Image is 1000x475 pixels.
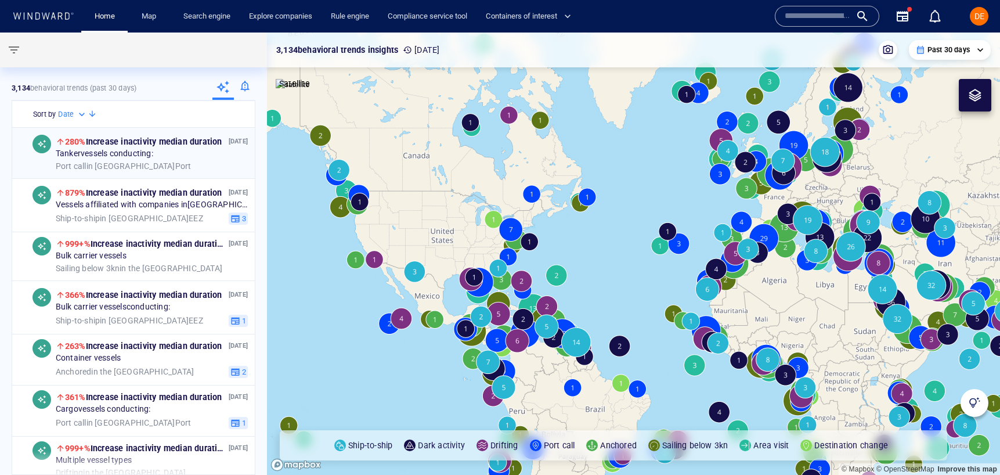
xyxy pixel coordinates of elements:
p: Drifting [490,438,518,452]
span: 3 [240,213,246,224]
iframe: Chat [951,423,991,466]
span: Cargo vessels conducting: [56,404,151,415]
a: Mapbox logo [270,458,322,472]
p: Ship-to-ship [348,438,392,452]
span: 1 [240,418,246,428]
button: Map [132,6,169,27]
span: Port call [56,418,86,427]
span: in [GEOGRAPHIC_DATA] Port [56,418,192,428]
a: Home [90,6,120,27]
a: Rule engine [326,6,374,27]
span: in [GEOGRAPHIC_DATA] EEZ [56,213,203,224]
p: [DATE] [229,340,248,351]
span: Ship-to-ship [56,213,100,222]
span: 263% [65,341,86,351]
a: OpenStreetMap [876,465,934,473]
span: Increase in activity median duration [65,137,222,146]
button: Home [86,6,123,27]
p: Anchored [600,438,637,452]
button: 3 [229,212,248,225]
p: [DATE] [403,43,439,57]
p: 3,134 behavioral trends insights [276,43,398,57]
span: 999+% [65,239,91,249]
span: in the [GEOGRAPHIC_DATA] [56,366,194,377]
span: Containers of interest [486,10,571,23]
p: [DATE] [229,238,248,249]
span: Port call [56,161,86,170]
span: Increase in activity median duration [65,444,227,453]
span: 1 [240,315,246,326]
p: [DATE] [229,289,248,300]
div: Date [58,109,88,120]
a: Map [137,6,165,27]
p: Area visit [753,438,789,452]
a: Map feedback [937,465,997,473]
p: [DATE] [229,391,248,402]
a: Compliance service tool [383,6,472,27]
p: [DATE] [229,187,248,198]
p: Sailing below 3kn [662,438,728,452]
span: in [GEOGRAPHIC_DATA] Port [56,161,192,171]
button: DE [967,5,991,28]
span: Increase in activity median duration [65,290,222,300]
p: Past 30 days [927,45,970,55]
h6: Sort by [33,109,56,120]
h6: Date [58,109,74,120]
button: 1 [229,314,248,327]
p: Dark activity [418,438,465,452]
div: Notification center [928,9,942,23]
strong: 3,134 [12,84,30,92]
img: satellite [276,79,310,91]
span: 366% [65,290,86,300]
span: 2 [240,366,246,377]
a: Explore companies [244,6,317,27]
span: Bulk carrier vessels conducting: [56,302,170,312]
span: Increase in activity median duration [65,393,222,402]
span: 879% [65,188,86,197]
a: Mapbox [842,465,874,473]
span: Container vessels [56,353,121,364]
p: [DATE] [229,136,248,147]
button: 1 [229,416,248,429]
span: 280% [65,137,86,146]
span: Increase in activity median duration [65,188,222,197]
span: Anchored [56,366,92,376]
p: Port call [544,438,575,452]
button: 2 [229,365,248,378]
canvas: Map [267,33,1000,475]
p: [DATE] [229,442,248,454]
span: Increase in activity median duration [65,341,222,351]
span: Ship-to-ship [56,315,100,325]
span: 999+% [65,444,91,453]
a: Search engine [179,6,235,27]
p: behavioral trends (Past 30 days) [12,83,136,93]
span: Increase in activity median duration [65,239,227,249]
span: DE [974,12,984,21]
span: in [GEOGRAPHIC_DATA] EEZ [56,315,203,326]
div: Past 30 days [916,45,984,55]
span: 361% [65,393,86,402]
button: Containers of interest [481,6,581,27]
span: Bulk carrier vessels [56,251,127,261]
p: Satellite [279,77,310,91]
span: Vessels affiliated with companies in [GEOGRAPHIC_DATA] conducting: [56,200,248,210]
span: Sailing below 3kn [56,263,120,272]
span: in the [GEOGRAPHIC_DATA] [56,263,222,274]
p: Destination change [814,438,888,452]
span: Tanker vessels conducting: [56,149,153,159]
